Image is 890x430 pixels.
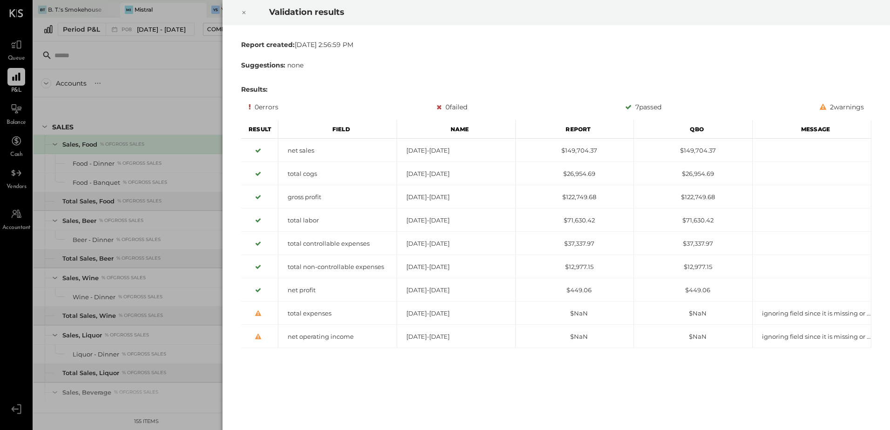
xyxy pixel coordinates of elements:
[437,101,467,113] div: 0 failed
[516,169,634,178] div: $26,954.69
[753,309,871,318] div: ignoring field since it is missing or hidden from report
[278,193,397,202] div: gross profit
[397,216,515,225] div: [DATE]-[DATE]
[278,309,397,318] div: total expenses
[516,286,634,295] div: $449.06
[397,286,515,295] div: [DATE]-[DATE]
[397,120,516,139] div: Name
[516,216,634,225] div: $71,630.42
[397,309,515,318] div: [DATE]-[DATE]
[397,262,515,271] div: [DATE]-[DATE]
[241,40,295,49] b: Report created:
[634,309,752,318] div: $NaN
[241,40,871,49] div: [DATE] 2:56:59 PM
[634,146,752,155] div: $149,704.37
[241,61,285,69] b: Suggestions:
[278,146,397,155] div: net sales
[397,239,515,248] div: [DATE]-[DATE]
[634,286,752,295] div: $449.06
[278,169,397,178] div: total cogs
[516,309,634,318] div: $NaN
[634,120,753,139] div: Qbo
[269,0,766,24] h2: Validation results
[278,239,397,248] div: total controllable expenses
[820,101,864,113] div: 2 warnings
[634,262,752,271] div: $12,977.15
[278,120,397,139] div: Field
[634,216,752,225] div: $71,630.42
[397,146,515,155] div: [DATE]-[DATE]
[278,286,397,295] div: net profit
[516,193,634,202] div: $122,749.68
[634,332,752,341] div: $NaN
[397,332,515,341] div: [DATE]-[DATE]
[634,193,752,202] div: $122,749.68
[397,193,515,202] div: [DATE]-[DATE]
[278,216,397,225] div: total labor
[625,101,661,113] div: 7 passed
[287,61,303,69] span: none
[516,262,634,271] div: $12,977.15
[278,332,397,341] div: net operating income
[241,120,278,139] div: Result
[516,146,634,155] div: $149,704.37
[753,332,871,341] div: ignoring field since it is missing or hidden from report
[753,120,871,139] div: Message
[278,262,397,271] div: total non-controllable expenses
[516,239,634,248] div: $37,337.97
[516,120,634,139] div: Report
[634,169,752,178] div: $26,954.69
[516,332,634,341] div: $NaN
[397,169,515,178] div: [DATE]-[DATE]
[634,239,752,248] div: $37,337.97
[241,85,268,94] b: Results:
[249,101,278,113] div: 0 errors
